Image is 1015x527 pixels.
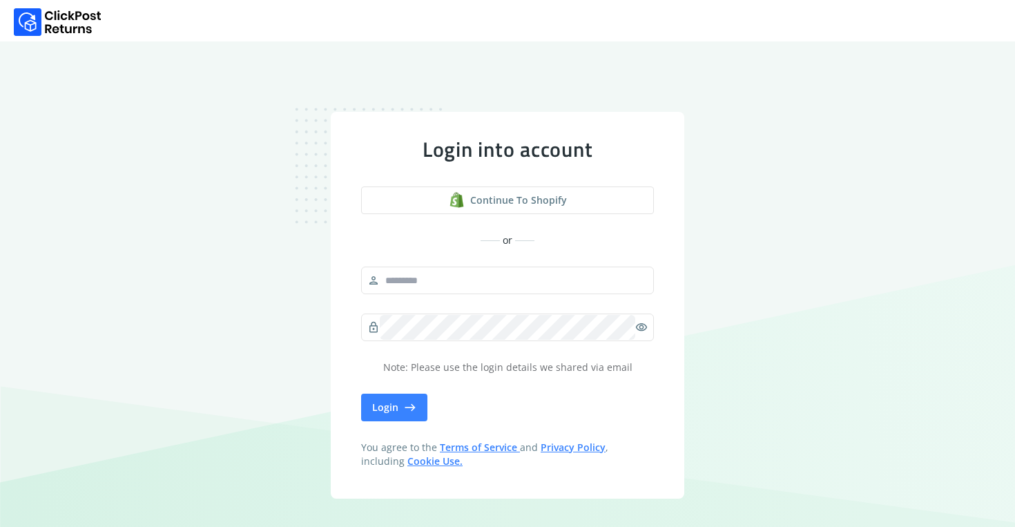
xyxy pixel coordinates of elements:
[635,318,648,337] span: visibility
[361,137,654,162] div: Login into account
[361,233,654,247] div: or
[449,192,465,208] img: shopify logo
[404,398,416,417] span: east
[361,441,654,468] span: You agree to the and , including
[361,361,654,374] p: Note: Please use the login details we shared via email
[361,394,427,421] button: Login east
[361,186,654,214] button: Continue to shopify
[407,454,463,468] a: Cookie Use.
[14,8,101,36] img: Logo
[470,193,567,207] span: Continue to shopify
[361,186,654,214] a: shopify logoContinue to shopify
[440,441,520,454] a: Terms of Service
[367,318,380,337] span: lock
[541,441,606,454] a: Privacy Policy
[367,271,380,290] span: person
